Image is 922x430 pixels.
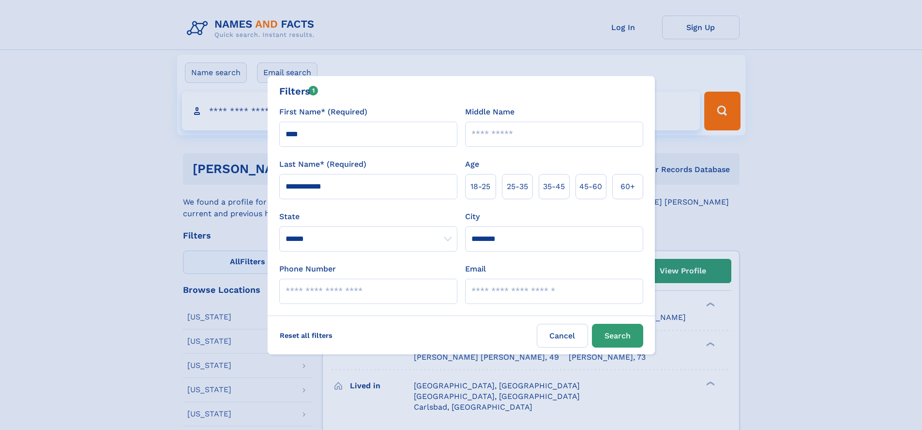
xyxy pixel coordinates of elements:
label: Middle Name [465,106,514,118]
label: First Name* (Required) [279,106,367,118]
label: Last Name* (Required) [279,159,366,170]
label: Phone Number [279,263,336,275]
label: Reset all filters [273,324,339,347]
span: 25‑35 [507,181,528,192]
button: Search [592,324,643,348]
label: Email [465,263,486,275]
label: Age [465,159,479,170]
div: Filters [279,84,318,98]
label: State [279,211,457,223]
label: Cancel [537,324,588,348]
span: 35‑45 [543,181,565,192]
span: 18‑25 [470,181,490,192]
label: City [465,211,480,223]
span: 45‑60 [579,181,602,192]
span: 60+ [620,181,635,192]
